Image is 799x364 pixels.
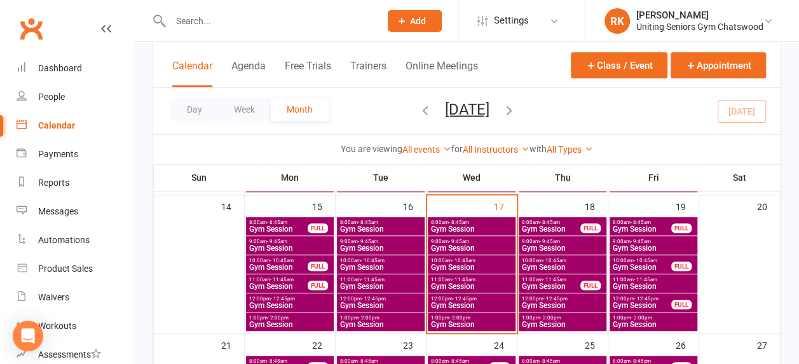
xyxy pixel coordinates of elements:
[267,220,287,225] span: - 8:45am
[339,283,422,290] span: Gym Session
[430,258,513,263] span: 10:00am
[249,239,331,244] span: 9:00am
[403,195,426,216] div: 16
[449,358,469,364] span: - 8:45am
[453,296,477,302] span: - 12:45pm
[17,226,134,255] a: Automations
[308,262,328,271] div: FULL
[402,144,451,155] a: All events
[339,277,422,283] span: 11:00am
[15,13,47,45] a: Clubworx
[612,358,672,364] span: 8:00am
[430,283,513,290] span: Gym Session
[612,277,695,283] span: 11:00am
[17,111,134,140] a: Calendar
[451,144,463,154] strong: for
[339,263,422,271] span: Gym Session
[580,223,601,233] div: FULL
[631,239,651,244] span: - 9:45am
[612,263,672,271] span: Gym Session
[361,277,385,283] span: - 11:45am
[543,277,566,283] span: - 11:45am
[312,334,335,355] div: 22
[543,258,566,263] span: - 10:45am
[339,258,422,263] span: 10:00am
[285,60,331,87] button: Free Trials
[271,98,329,121] button: Month
[521,302,604,309] span: Gym Session
[406,60,478,87] button: Online Meetings
[430,225,513,233] span: Gym Session
[631,220,651,225] span: - 8:45am
[249,283,308,290] span: Gym Session
[38,206,78,216] div: Messages
[410,16,426,26] span: Add
[571,52,667,78] button: Class / Event
[449,239,469,244] span: - 9:45am
[38,321,76,331] div: Workouts
[517,164,608,191] th: Thu
[521,258,604,263] span: 10:00am
[339,225,422,233] span: Gym Session
[631,358,651,364] span: - 8:45am
[430,244,513,252] span: Gym Session
[521,283,581,290] span: Gym Session
[449,220,469,225] span: - 8:45am
[249,277,308,283] span: 11:00am
[221,195,244,216] div: 14
[350,60,386,87] button: Trainers
[218,98,271,121] button: Week
[38,92,65,102] div: People
[231,60,266,87] button: Agenda
[521,358,604,364] span: 8:00am
[167,12,371,30] input: Search...
[339,244,422,252] span: Gym Session
[312,195,335,216] div: 15
[38,263,93,274] div: Product Sales
[362,296,386,302] span: - 12:45pm
[521,239,604,244] span: 9:00am
[17,312,134,340] a: Workouts
[445,100,489,118] button: [DATE]
[634,296,659,302] span: - 12:45pm
[671,52,766,78] button: Appointment
[336,164,427,191] th: Tue
[540,239,560,244] span: - 9:45am
[268,315,289,321] span: - 2:00pm
[430,239,513,244] span: 9:00am
[612,321,695,328] span: Gym Session
[17,283,134,312] a: Waivers
[359,315,379,321] span: - 2:00pm
[17,255,134,283] a: Product Sales
[221,334,244,355] div: 21
[604,8,630,34] div: RK
[358,220,378,225] span: - 8:45am
[494,6,529,35] span: Settings
[540,315,561,321] span: - 2:00pm
[612,283,695,290] span: Gym Session
[13,321,43,351] div: Open Intercom Messenger
[339,321,422,328] span: Gym Session
[267,239,287,244] span: - 9:45am
[249,244,331,252] span: Gym Session
[271,296,295,302] span: - 12:45pm
[612,225,672,233] span: Gym Session
[631,315,652,321] span: - 2:00pm
[521,225,581,233] span: Gym Session
[676,334,699,355] div: 26
[430,263,513,271] span: Gym Session
[249,263,308,271] span: Gym Session
[612,220,672,225] span: 8:00am
[249,321,331,328] span: Gym Session
[521,296,604,302] span: 12:00pm
[547,144,593,155] a: All Types
[17,54,134,83] a: Dashboard
[612,302,672,309] span: Gym Session
[543,296,568,302] span: - 12:45pm
[245,164,336,191] th: Mon
[17,83,134,111] a: People
[154,164,245,191] th: Sun
[249,358,308,364] span: 8:00am
[430,315,513,321] span: 1:00pm
[634,258,657,263] span: - 10:45am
